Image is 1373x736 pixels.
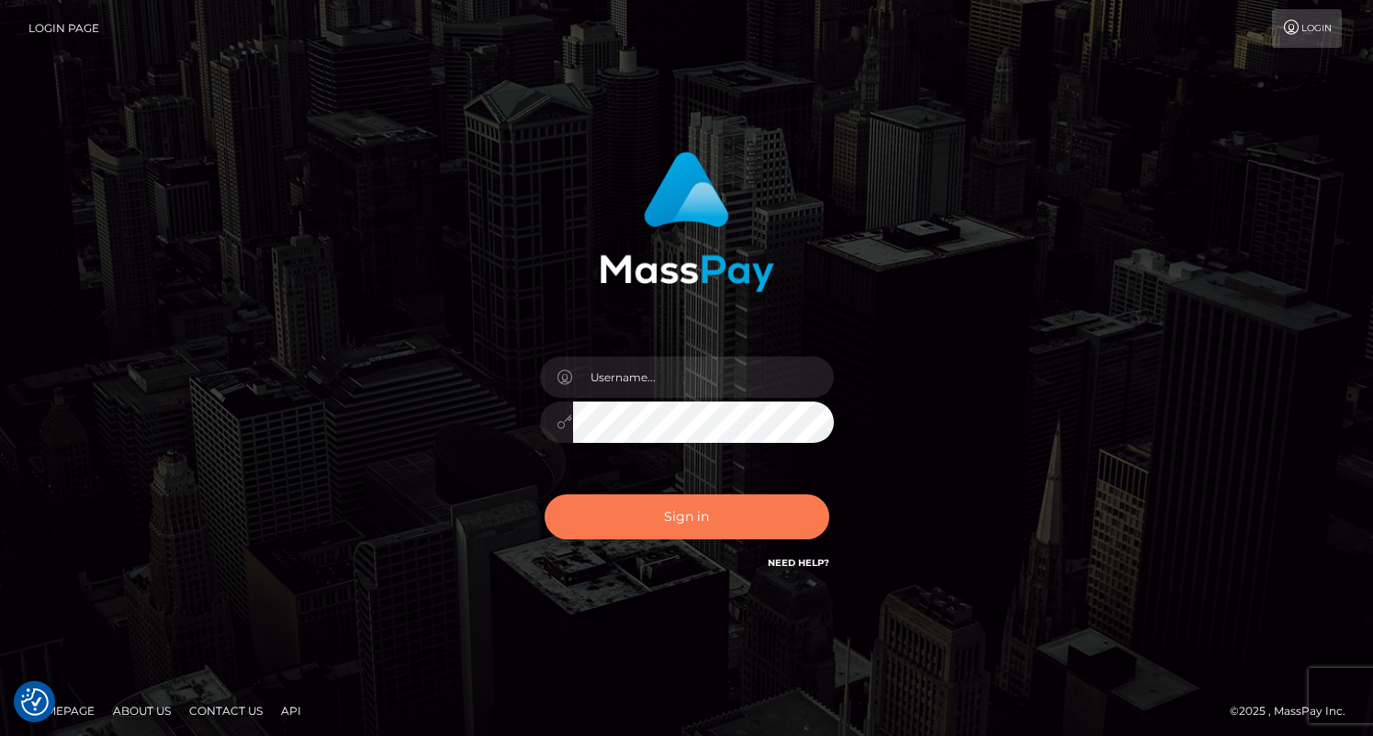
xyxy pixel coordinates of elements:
img: MassPay Login [600,152,774,292]
img: Revisit consent button [21,688,49,716]
a: Login [1272,9,1342,48]
button: Sign in [545,494,829,539]
a: Homepage [20,696,102,725]
a: About Us [106,696,178,725]
div: © 2025 , MassPay Inc. [1230,701,1359,721]
a: Contact Us [182,696,270,725]
a: Login Page [28,9,99,48]
input: Username... [573,357,834,398]
a: Need Help? [768,557,829,569]
a: API [274,696,309,725]
button: Consent Preferences [21,688,49,716]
